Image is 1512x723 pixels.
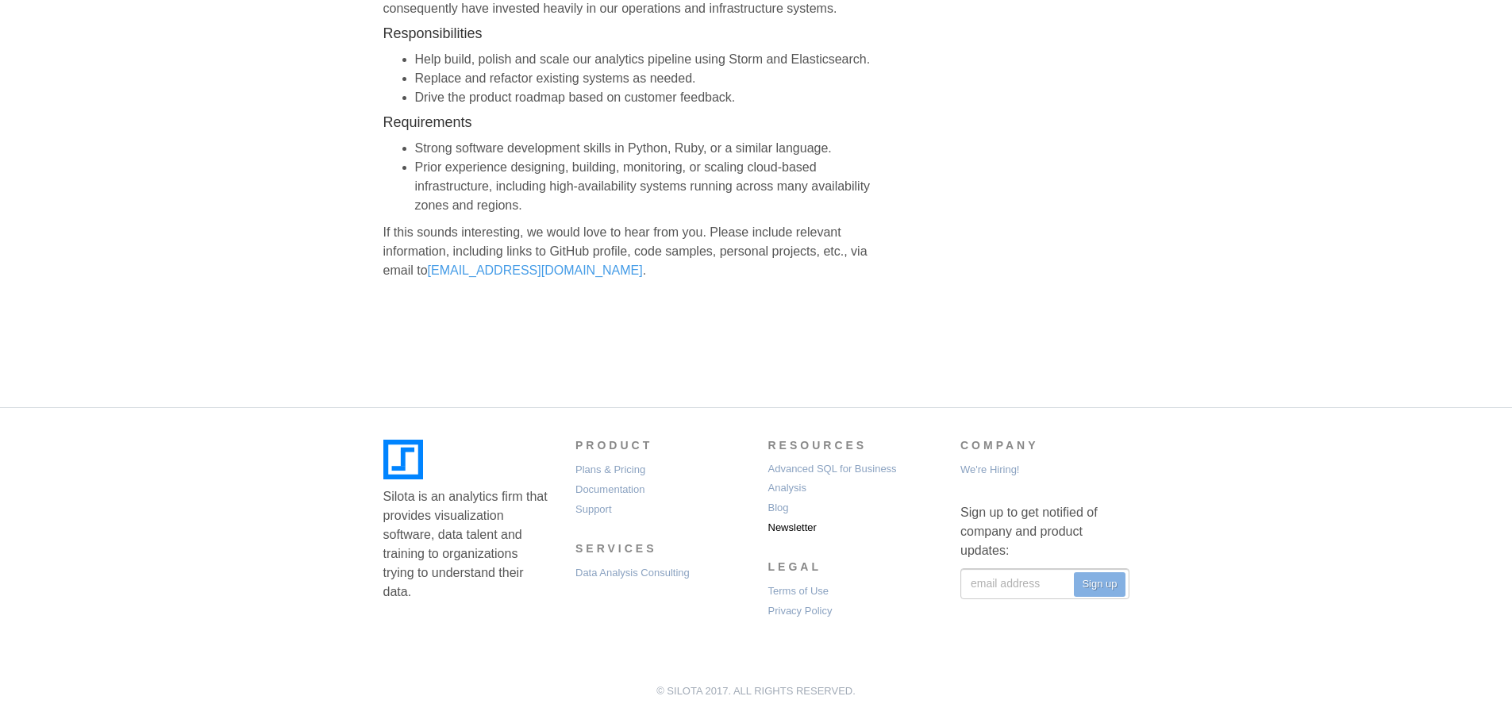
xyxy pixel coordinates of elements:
[768,602,833,621] a: Privacy Policy
[960,568,1129,599] input: email address
[371,668,1141,699] div: © SILOTA 2017. ALL RIGHTS RESERVED.
[575,500,612,519] a: Support
[575,440,744,452] h3: Product
[575,563,690,583] a: Data Analysis Consulting
[415,139,873,158] li: Strong software development skills in Python, Ruby, or a similar language.
[575,543,744,555] h3: Services
[415,88,873,107] li: Drive the product roadmap based on customer feedback.
[383,487,552,602] p: Silota is an analytics firm that provides visualization software, data talent and training to org...
[383,223,873,280] p: If this sounds interesting, we would love to hear from you. Please include relevant information, ...
[415,50,873,69] li: Help build, polish and scale our analytics pipeline using Storm and Elasticsearch.
[575,460,645,479] a: Plans & Pricing
[428,263,643,277] a: [EMAIL_ADDRESS][DOMAIN_NAME]
[383,115,873,131] h4: Requirements
[383,26,873,42] h4: Responsibilities
[415,158,873,215] li: Prior experience designing, building, monitoring, or scaling cloud-based infrastructure, includin...
[415,69,873,88] li: Replace and refactor existing systems as needed.
[768,582,829,601] a: Terms of Use
[575,480,644,499] a: Documentation
[768,440,937,452] h3: Resources
[383,440,423,479] img: silota-logo.svg
[960,503,1129,560] p: Sign up to get notified of company and product updates:
[960,460,1019,479] a: We're Hiring!
[1433,644,1493,704] iframe: Drift Widget Chat Controller
[1074,572,1125,597] input: Sign up
[768,498,789,517] a: Blog
[960,440,1129,452] h3: Company
[768,518,817,537] a: Newsletter
[768,460,937,498] a: Advanced SQL for Business Analysis
[768,561,937,573] h3: Legal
